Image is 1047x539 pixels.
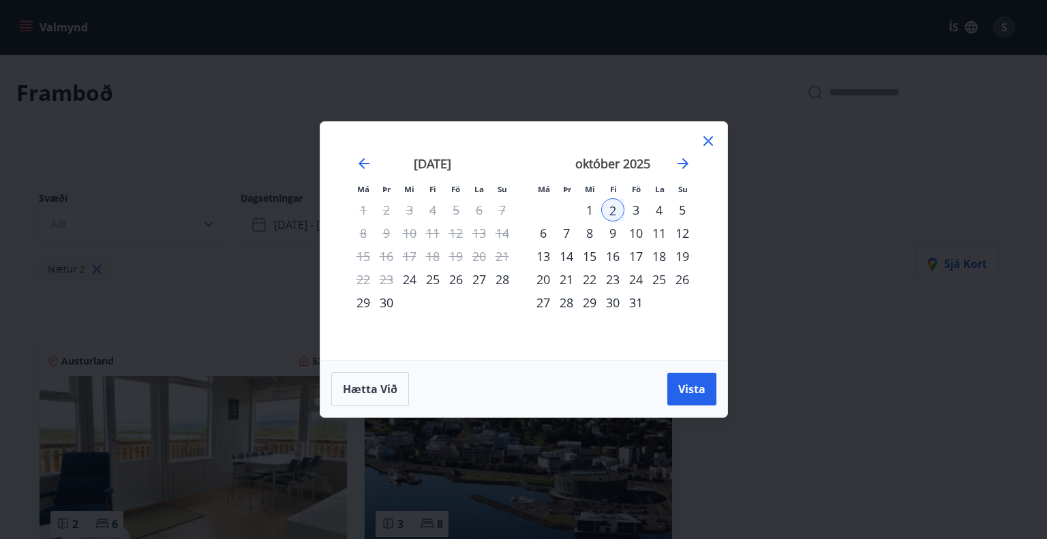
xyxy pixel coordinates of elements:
div: 22 [578,268,601,291]
div: 25 [421,268,444,291]
td: Choose laugardagur, 18. október 2025 as your check-out date. It’s available. [648,245,671,268]
td: Choose sunnudagur, 28. september 2025 as your check-out date. It’s available. [491,268,514,291]
strong: október 2025 [575,155,650,172]
td: Choose þriðjudagur, 30. september 2025 as your check-out date. It’s available. [375,291,398,314]
div: 6 [532,221,555,245]
td: Choose fimmtudagur, 30. október 2025 as your check-out date. It’s available. [601,291,624,314]
div: 27 [468,268,491,291]
td: Choose mánudagur, 20. október 2025 as your check-out date. It’s available. [532,268,555,291]
td: Not available. miðvikudagur, 10. september 2025 [398,221,421,245]
small: Þr [563,184,571,194]
div: 7 [555,221,578,245]
td: Not available. sunnudagur, 21. september 2025 [491,245,514,268]
td: Choose laugardagur, 27. september 2025 as your check-out date. It’s available. [468,268,491,291]
td: Not available. föstudagur, 19. september 2025 [444,245,468,268]
td: Not available. þriðjudagur, 16. september 2025 [375,245,398,268]
td: Not available. mánudagur, 15. september 2025 [352,245,375,268]
td: Choose miðvikudagur, 8. október 2025 as your check-out date. It’s available. [578,221,601,245]
td: Choose sunnudagur, 19. október 2025 as your check-out date. It’s available. [671,245,694,268]
td: Choose laugardagur, 11. október 2025 as your check-out date. It’s available. [648,221,671,245]
td: Not available. mánudagur, 8. september 2025 [352,221,375,245]
td: Choose miðvikudagur, 24. september 2025 as your check-out date. It’s available. [398,268,421,291]
small: Má [538,184,550,194]
td: Not available. þriðjudagur, 2. september 2025 [375,198,398,221]
small: Þr [382,184,391,194]
td: Not available. þriðjudagur, 23. september 2025 [375,268,398,291]
td: Choose föstudagur, 31. október 2025 as your check-out date. It’s available. [624,291,648,314]
td: Not available. laugardagur, 20. september 2025 [468,245,491,268]
div: 26 [671,268,694,291]
td: Choose föstudagur, 10. október 2025 as your check-out date. It’s available. [624,221,648,245]
div: 3 [624,198,648,221]
td: Choose sunnudagur, 5. október 2025 as your check-out date. It’s available. [671,198,694,221]
td: Choose miðvikudagur, 29. október 2025 as your check-out date. It’s available. [578,291,601,314]
div: 26 [444,268,468,291]
div: 10 [624,221,648,245]
div: Move backward to switch to the previous month. [356,155,372,172]
div: 9 [601,221,624,245]
td: Not available. föstudagur, 5. september 2025 [444,198,468,221]
div: 13 [532,245,555,268]
small: Mi [404,184,414,194]
div: 8 [578,221,601,245]
td: Not available. mánudagur, 1. september 2025 [352,198,375,221]
div: 20 [532,268,555,291]
div: 24 [398,268,421,291]
td: Choose mánudagur, 29. september 2025 as your check-out date. It’s available. [352,291,375,314]
td: Choose laugardagur, 25. október 2025 as your check-out date. It’s available. [648,268,671,291]
td: Choose miðvikudagur, 22. október 2025 as your check-out date. It’s available. [578,268,601,291]
div: 28 [491,268,514,291]
div: 21 [555,268,578,291]
td: Choose mánudagur, 27. október 2025 as your check-out date. It’s available. [532,291,555,314]
td: Not available. sunnudagur, 7. september 2025 [491,198,514,221]
small: Su [678,184,688,194]
td: Choose þriðjudagur, 28. október 2025 as your check-out date. It’s available. [555,291,578,314]
button: Vista [667,373,716,405]
div: 27 [532,291,555,314]
div: 1 [578,198,601,221]
div: 29 [352,291,375,314]
div: 30 [375,291,398,314]
small: Fö [632,184,641,194]
td: Choose mánudagur, 13. október 2025 as your check-out date. It’s available. [532,245,555,268]
div: Move forward to switch to the next month. [675,155,691,172]
td: Not available. laugardagur, 13. september 2025 [468,221,491,245]
div: 29 [578,291,601,314]
td: Choose fimmtudagur, 25. september 2025 as your check-out date. It’s available. [421,268,444,291]
small: La [474,184,484,194]
div: 25 [648,268,671,291]
td: Choose þriðjudagur, 14. október 2025 as your check-out date. It’s available. [555,245,578,268]
td: Choose fimmtudagur, 16. október 2025 as your check-out date. It’s available. [601,245,624,268]
small: Fö [451,184,460,194]
span: Vista [678,382,705,397]
strong: [DATE] [414,155,451,172]
small: Fi [610,184,617,194]
div: 11 [648,221,671,245]
div: 30 [601,291,624,314]
td: Choose fimmtudagur, 23. október 2025 as your check-out date. It’s available. [601,268,624,291]
div: 5 [671,198,694,221]
div: 18 [648,245,671,268]
td: Not available. föstudagur, 12. september 2025 [444,221,468,245]
td: Not available. miðvikudagur, 17. september 2025 [398,245,421,268]
td: Choose föstudagur, 24. október 2025 as your check-out date. It’s available. [624,268,648,291]
div: 28 [555,291,578,314]
td: Choose sunnudagur, 12. október 2025 as your check-out date. It’s available. [671,221,694,245]
td: Choose föstudagur, 3. október 2025 as your check-out date. It’s available. [624,198,648,221]
div: 14 [555,245,578,268]
div: 12 [671,221,694,245]
td: Not available. fimmtudagur, 18. september 2025 [421,245,444,268]
small: Mi [585,184,595,194]
td: Choose miðvikudagur, 1. október 2025 as your check-out date. It’s available. [578,198,601,221]
td: Choose mánudagur, 6. október 2025 as your check-out date. It’s available. [532,221,555,245]
div: 15 [578,245,601,268]
td: Not available. fimmtudagur, 4. september 2025 [421,198,444,221]
div: 2 [601,198,624,221]
td: Not available. fimmtudagur, 11. september 2025 [421,221,444,245]
td: Choose föstudagur, 17. október 2025 as your check-out date. It’s available. [624,245,648,268]
td: Choose fimmtudagur, 9. október 2025 as your check-out date. It’s available. [601,221,624,245]
div: 4 [648,198,671,221]
div: Calendar [337,138,711,344]
td: Choose laugardagur, 4. október 2025 as your check-out date. It’s available. [648,198,671,221]
div: 16 [601,245,624,268]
